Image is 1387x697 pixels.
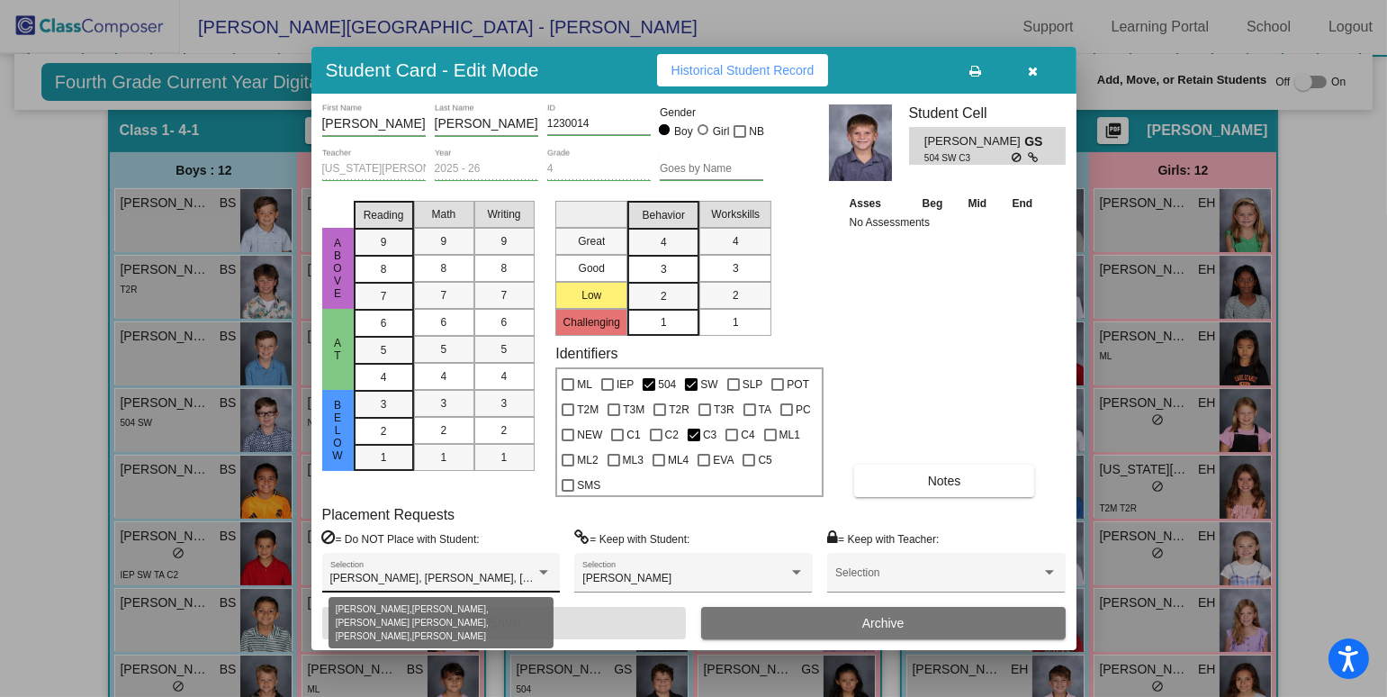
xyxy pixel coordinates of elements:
[322,163,426,176] input: teacher
[381,369,387,385] span: 4
[743,374,763,395] span: SLP
[758,449,771,471] span: C5
[669,399,689,421] span: T2R
[488,615,520,630] span: Save
[660,104,763,121] mat-label: Gender
[501,287,508,303] span: 7
[441,422,447,439] span: 2
[733,233,739,249] span: 4
[924,151,1012,165] span: 504 SW C3
[733,314,739,330] span: 1
[501,260,508,276] span: 8
[501,449,508,466] span: 1
[668,449,689,471] span: ML4
[673,123,693,140] div: Boy
[577,424,602,446] span: NEW
[326,59,539,81] h3: Student Card - Edit Mode
[733,260,739,276] span: 3
[909,104,1066,122] h3: Student Cell
[487,206,520,222] span: Writing
[703,424,716,446] span: C3
[928,474,961,488] span: Notes
[381,396,387,412] span: 3
[381,234,387,250] span: 9
[623,399,644,421] span: T3M
[501,314,508,330] span: 6
[441,287,447,303] span: 7
[661,288,667,304] span: 2
[322,506,455,523] label: Placement Requests
[329,337,346,362] span: At
[660,163,763,176] input: goes by name
[441,368,447,385] span: 4
[501,422,508,439] span: 2
[574,530,689,548] label: = Keep with Student:
[787,374,809,395] span: POT
[741,424,754,446] span: C4
[582,572,671,584] span: [PERSON_NAME]
[661,314,667,330] span: 1
[441,395,447,412] span: 3
[623,449,644,471] span: ML3
[711,206,760,222] span: Workskills
[322,530,480,548] label: = Do NOT Place with Student:
[862,616,905,630] span: Archive
[322,607,687,639] button: Save
[1024,132,1049,151] span: GS
[547,163,651,176] input: grade
[796,399,811,421] span: PC
[712,123,730,140] div: Girl
[713,449,734,471] span: EVA
[501,395,508,412] span: 3
[381,261,387,277] span: 8
[441,449,447,466] span: 1
[733,287,739,303] span: 2
[956,194,999,213] th: Mid
[658,374,676,395] span: 504
[909,194,956,213] th: Beg
[432,206,456,222] span: Math
[779,424,800,446] span: ML1
[827,530,939,548] label: = Keep with Teacher:
[381,288,387,304] span: 7
[749,121,764,142] span: NB
[643,207,685,223] span: Behavior
[577,449,598,471] span: ML2
[435,163,538,176] input: year
[547,118,651,131] input: Enter ID
[555,345,617,362] label: Identifiers
[671,63,815,77] span: Historical Student Record
[999,194,1046,213] th: End
[381,342,387,358] span: 5
[441,314,447,330] span: 6
[330,572,890,584] span: [PERSON_NAME], [PERSON_NAME], [PERSON_NAME] [PERSON_NAME], [PERSON_NAME], [PERSON_NAME]
[329,237,346,300] span: ABove
[759,399,771,421] span: TA
[701,607,1066,639] button: Archive
[441,233,447,249] span: 9
[617,374,634,395] span: IEP
[381,423,387,439] span: 2
[924,132,1024,151] span: [PERSON_NAME]
[381,315,387,331] span: 6
[501,368,508,385] span: 4
[381,449,387,466] span: 1
[661,261,667,277] span: 3
[577,475,600,496] span: SMS
[577,374,592,395] span: ML
[845,194,910,213] th: Asses
[501,341,508,358] span: 5
[626,424,640,446] span: C1
[661,234,667,250] span: 4
[441,341,447,358] span: 5
[714,399,734,421] span: T3R
[845,213,1046,231] td: No Assessments
[700,374,717,395] span: SW
[657,54,829,86] button: Historical Student Record
[501,233,508,249] span: 9
[577,399,599,421] span: T2M
[665,424,679,446] span: C2
[364,207,404,223] span: Reading
[329,399,346,462] span: Below
[854,465,1035,497] button: Notes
